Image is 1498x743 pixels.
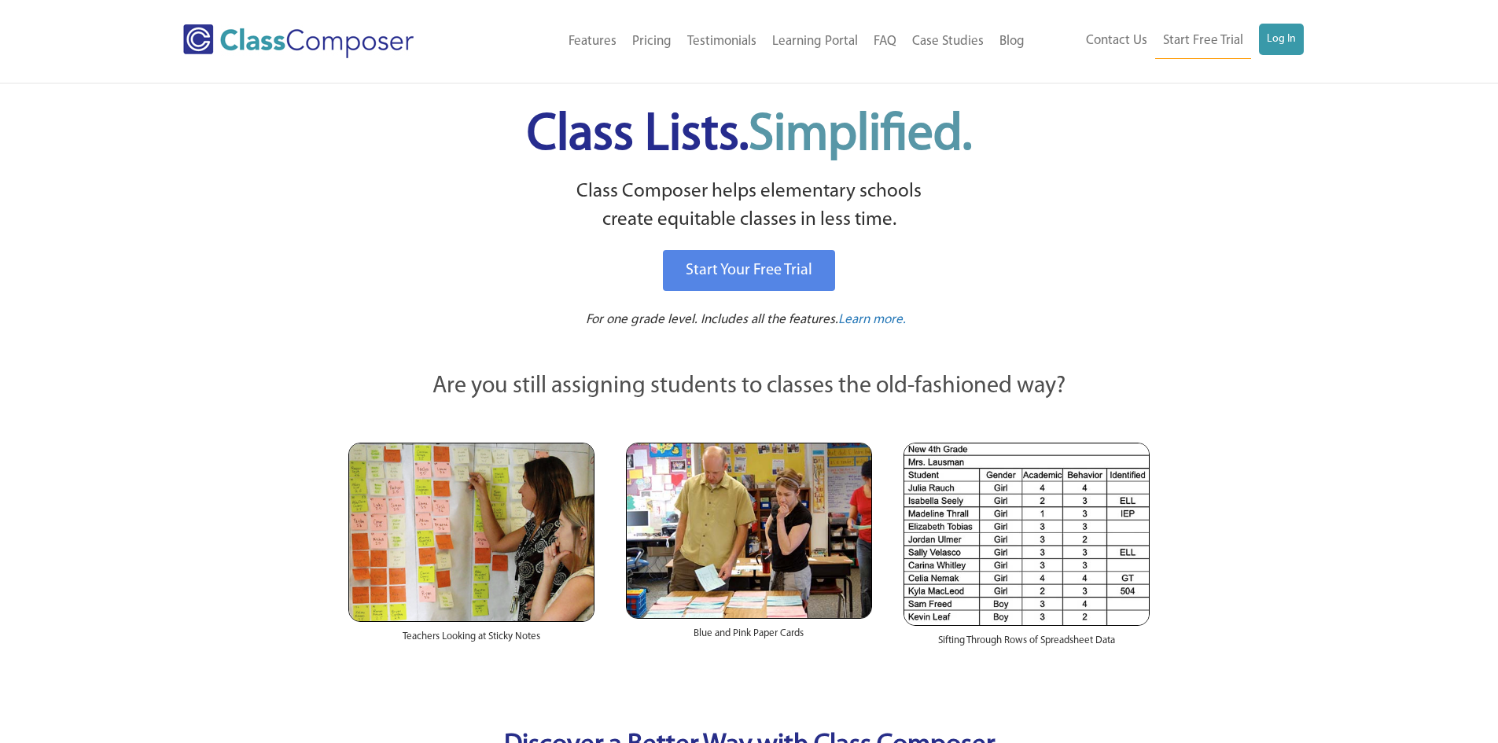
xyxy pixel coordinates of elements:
span: For one grade level. Includes all the features. [586,313,838,326]
a: Features [561,24,624,59]
a: FAQ [866,24,904,59]
p: Are you still assigning students to classes the old-fashioned way? [348,370,1150,404]
a: Testimonials [679,24,764,59]
div: Sifting Through Rows of Spreadsheet Data [904,626,1150,664]
img: Spreadsheets [904,443,1150,626]
img: Class Composer [183,24,414,58]
span: Start Your Free Trial [686,263,812,278]
div: Teachers Looking at Sticky Notes [348,622,594,660]
a: Learning Portal [764,24,866,59]
span: Class Lists. [527,110,972,161]
nav: Header Menu [1032,24,1304,59]
a: Pricing [624,24,679,59]
p: Class Composer helps elementary schools create equitable classes in less time. [346,178,1153,235]
img: Blue and Pink Paper Cards [626,443,872,618]
a: Contact Us [1078,24,1155,58]
a: Log In [1259,24,1304,55]
a: Start Your Free Trial [663,250,835,291]
a: Case Studies [904,24,992,59]
span: Simplified. [749,110,972,161]
a: Learn more. [838,311,906,330]
a: Start Free Trial [1155,24,1251,59]
span: Learn more. [838,313,906,326]
img: Teachers Looking at Sticky Notes [348,443,594,622]
nav: Header Menu [478,24,1032,59]
a: Blog [992,24,1032,59]
div: Blue and Pink Paper Cards [626,619,872,657]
